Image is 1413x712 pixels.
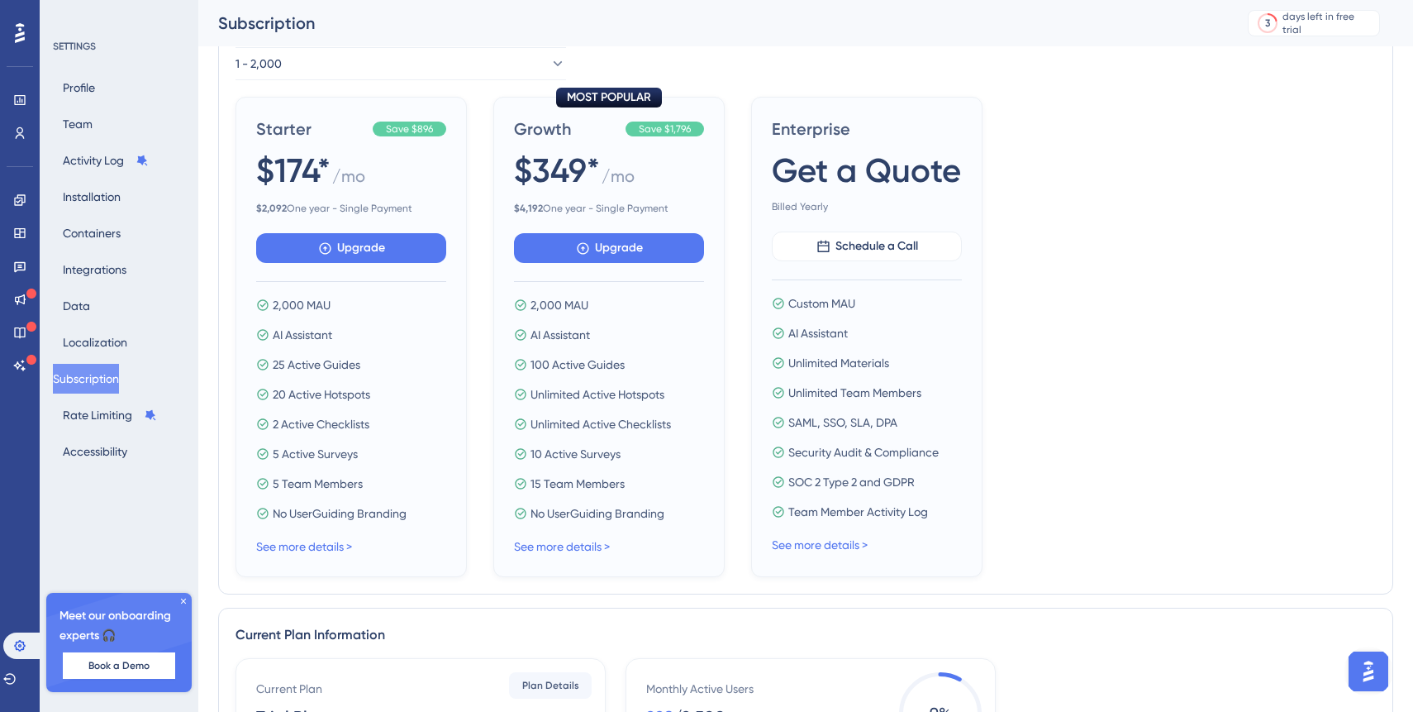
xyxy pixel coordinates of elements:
[1344,647,1393,696] iframe: UserGuiding AI Assistant Launcher
[337,238,385,258] span: Upgrade
[1282,10,1374,36] div: days left in free trial
[53,437,137,466] button: Accessibility
[273,474,363,494] span: 5 Team Members
[273,355,360,375] span: 25 Active Guides
[273,295,331,315] span: 2,000 MAU
[273,325,332,345] span: AI Assistant
[530,295,588,315] span: 2,000 MAU
[53,218,131,248] button: Containers
[788,323,848,343] span: AI Assistant
[514,203,543,214] b: $ 4,192
[218,12,1206,35] div: Subscription
[556,88,662,108] div: MOST POPULAR
[256,233,446,263] button: Upgrade
[788,413,897,432] span: SAML, SSO, SLA, DPA
[530,474,625,494] span: 15 Team Members
[530,414,671,434] span: Unlimited Active Checklists
[235,54,282,74] span: 1 - 2,000
[386,122,433,136] span: Save $896
[235,47,566,80] button: 1 - 2,000
[53,73,105,103] button: Profile
[835,237,918,256] span: Schedule a Call
[273,414,369,434] span: 2 Active Checklists
[273,385,370,404] span: 20 Active Hotspots
[273,444,358,464] span: 5 Active Surveys
[332,165,365,195] span: / mo
[53,109,102,139] button: Team
[772,117,962,141] span: Enterprise
[530,325,590,345] span: AI Assistant
[53,291,100,321] button: Data
[530,504,664,523] span: No UserGuiding Branding
[514,540,610,553] a: See more details >
[63,652,175,679] button: Book a Demo
[53,255,136,284] button: Integrations
[256,202,446,215] span: One year - Single Payment
[788,383,921,403] span: Unlimited Team Members
[235,625,1376,645] div: Current Plan Information
[53,364,119,394] button: Subscription
[522,679,579,692] span: Plan Details
[514,147,600,194] span: $349*
[772,200,962,213] span: Billed Yearly
[53,400,167,430] button: Rate Limiting
[509,672,592,699] button: Plan Details
[514,202,704,215] span: One year - Single Payment
[772,147,961,194] span: Get a Quote
[602,165,635,195] span: / mo
[53,327,137,357] button: Localization
[788,502,928,522] span: Team Member Activity Log
[772,538,868,552] a: See more details >
[639,122,691,136] span: Save $1,796
[1265,17,1270,30] div: 3
[256,117,366,141] span: Starter
[59,606,178,646] span: Meet our onboarding experts 🎧
[595,238,643,258] span: Upgrade
[514,233,704,263] button: Upgrade
[788,442,939,462] span: Security Audit & Compliance
[256,540,352,553] a: See more details >
[646,679,754,699] div: Monthly Active Users
[273,504,407,523] span: No UserGuiding Branding
[514,117,619,141] span: Growth
[788,472,915,492] span: SOC 2 Type 2 and GDPR
[256,203,287,214] b: $ 2,092
[53,146,159,175] button: Activity Log
[256,679,322,699] div: Current Plan
[53,40,187,53] div: SETTINGS
[530,444,621,464] span: 10 Active Surveys
[788,294,855,313] span: Custom MAU
[788,353,889,373] span: Unlimited Materials
[88,659,150,672] span: Book a Demo
[530,385,664,404] span: Unlimited Active Hotspots
[530,355,625,375] span: 100 Active Guides
[53,182,131,212] button: Installation
[772,232,962,261] button: Schedule a Call
[256,147,331,194] span: $174*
